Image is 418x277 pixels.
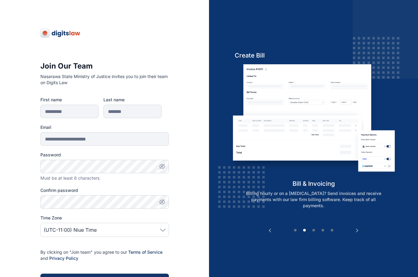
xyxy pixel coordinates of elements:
[292,227,298,234] button: 1
[40,215,62,221] span: Time Zone
[128,249,162,255] a: Terms of Service
[103,97,162,103] label: Last name
[354,227,360,234] button: Next
[301,227,308,234] button: 2
[40,249,169,261] p: By clicking on "Join team" you agree to our and
[329,227,335,234] button: 5
[40,73,169,86] p: Nasarawa State Ministry of Justice invites you to join their team on Digits Law
[40,61,169,71] h3: Join Our Team
[267,227,273,234] button: Previous
[229,179,398,188] h5: bill & invoicing
[40,152,169,158] label: Password
[235,190,392,209] p: Billing hourly or on a [MEDICAL_DATA]? Send invoices and receive payments with our law firm billi...
[229,51,398,60] h5: Create Bill
[40,175,169,181] div: Must be at least 8 characters
[320,227,326,234] button: 4
[40,187,169,193] label: Confirm password
[311,227,317,234] button: 3
[44,226,97,234] span: (UTC-11:00) Niue Time
[40,28,81,38] img: digitslaw-logo
[49,256,78,261] a: Privacy Policy
[229,64,398,179] img: bill-and-invoicin
[40,124,169,130] label: Email
[40,97,99,103] label: First name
